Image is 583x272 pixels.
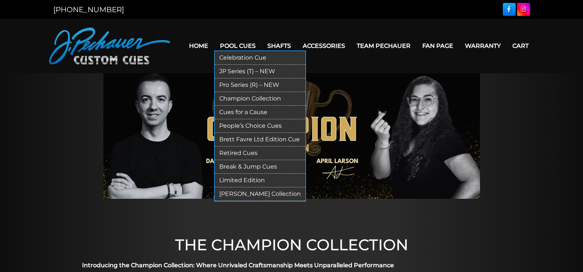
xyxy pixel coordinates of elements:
[214,36,262,55] a: Pool Cues
[53,5,124,14] a: [PHONE_NUMBER]
[416,36,459,55] a: Fan Page
[351,36,416,55] a: Team Pechauer
[215,119,305,133] a: People’s Choice Cues
[49,28,170,64] img: Pechauer Custom Cues
[215,106,305,119] a: Cues for a Cause
[215,78,305,92] a: Pro Series (R) – NEW
[215,92,305,106] a: Champion Collection
[459,36,506,55] a: Warranty
[82,262,394,269] strong: Introducing the Champion Collection: Where Unrivaled Craftsmanship Meets Unparalleled Performance
[215,51,305,65] a: Celebration Cue
[215,187,305,201] a: [PERSON_NAME] Collection
[506,36,534,55] a: Cart
[297,36,351,55] a: Accessories
[215,65,305,78] a: JP Series (T) – NEW
[215,146,305,160] a: Retired Cues
[215,174,305,187] a: Limited Edition
[183,36,214,55] a: Home
[215,133,305,146] a: Brett Favre Ltd Edition Cue
[262,36,297,55] a: Shafts
[215,160,305,174] a: Break & Jump Cues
